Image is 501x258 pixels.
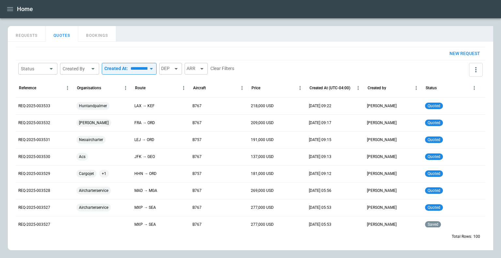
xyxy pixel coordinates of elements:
p: B767 [192,205,202,210]
p: REQ-2025-003527 [18,222,50,227]
button: REQUESTS [8,26,46,42]
p: [PERSON_NAME] [367,103,397,109]
span: quoted [426,121,442,125]
p: B767 [192,222,202,227]
p: B767 [192,103,202,109]
button: more [469,63,483,77]
p: [DATE] 09:12 [309,171,331,177]
button: Price column menu [296,83,305,93]
p: 137,000 USD [251,154,274,160]
span: [PERSON_NAME] [76,115,111,131]
span: quoted [426,188,442,193]
div: Route [135,86,145,90]
button: Aircraft column menu [237,83,247,93]
button: New request [444,47,485,60]
p: [PERSON_NAME] [367,188,397,193]
p: JFK → GEO [134,154,155,160]
p: MXP → SEA [134,205,156,210]
div: ARR [185,63,208,75]
span: quoted [426,154,442,159]
p: [DATE] 09:13 [309,154,331,160]
button: Created by column menu [412,83,421,93]
p: [PERSON_NAME] [367,137,397,143]
p: LEJ → ORD [134,137,154,143]
p: 181,000 USD [251,171,274,177]
div: Reference [19,86,36,90]
div: Status [21,65,47,72]
p: B767 [192,188,202,193]
p: LAX → KEF [134,103,155,109]
span: Huntandpalmer [76,98,110,114]
button: Clear Filters [210,64,234,73]
p: B767 [192,120,202,126]
span: Neoaircharter [76,132,106,148]
p: [DATE] 09:17 [309,120,331,126]
p: [PERSON_NAME] [367,205,397,210]
p: 269,000 USD [251,188,274,193]
p: [DATE] 05:56 [309,188,331,193]
button: Route column menu [179,83,188,93]
p: 277,000 USD [251,222,274,227]
p: MXP → SEA [134,222,156,227]
p: [PERSON_NAME] [367,222,397,227]
span: Acs [76,149,88,165]
p: [DATE] 05:53 [309,222,331,227]
div: Organisations [77,86,101,90]
p: REQ-2025-003528 [18,188,50,193]
p: [DATE] 09:22 [309,103,331,109]
div: Created By [63,65,89,72]
span: quoted [426,104,442,108]
button: Status column menu [470,83,479,93]
p: 191,000 USD [251,137,274,143]
p: REQ-2025-003533 [18,103,50,109]
div: Created At (UTC-04:00) [310,86,350,90]
p: Created At: [104,66,128,71]
p: 218,000 USD [251,103,274,109]
button: Organisations column menu [121,83,130,93]
span: quoted [426,171,442,176]
p: [DATE] 05:53 [309,205,331,210]
span: Aircharterservice [76,199,111,216]
p: Total Rows: [452,234,472,239]
button: QUOTES [46,26,78,42]
p: MAD → MGA [134,188,157,193]
p: [PERSON_NAME] [367,171,397,177]
p: B767 [192,154,202,160]
span: Cargojet [76,165,97,182]
div: Aircraft [193,86,206,90]
p: [PERSON_NAME] [367,154,397,160]
p: REQ-2025-003530 [18,154,50,160]
p: [DATE] 09:15 [309,137,331,143]
p: REQ-2025-003529 [18,171,50,177]
div: Created by [368,86,386,90]
p: B757 [192,171,202,177]
p: B757 [192,137,202,143]
p: REQ-2025-003527 [18,205,50,210]
p: REQ-2025-003531 [18,137,50,143]
div: DEP [159,63,182,75]
p: REQ-2025-003532 [18,120,50,126]
p: FRA → ORD [134,120,155,126]
p: [PERSON_NAME] [367,120,397,126]
p: HHN → ORD [134,171,157,177]
p: 209,000 USD [251,120,274,126]
span: quoted [426,137,442,142]
button: Created At (UTC-04:00) column menu [354,83,363,93]
span: saved [426,222,440,227]
div: Status [426,86,437,90]
p: 100 [473,234,480,239]
div: Price [251,86,260,90]
span: Aircharterservice [76,182,111,199]
h1: Home [17,5,33,13]
span: +1 [99,165,109,182]
button: Reference column menu [63,83,72,93]
span: quoted [426,205,442,210]
p: 277,000 USD [251,205,274,210]
button: BOOKINGS [78,26,116,42]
